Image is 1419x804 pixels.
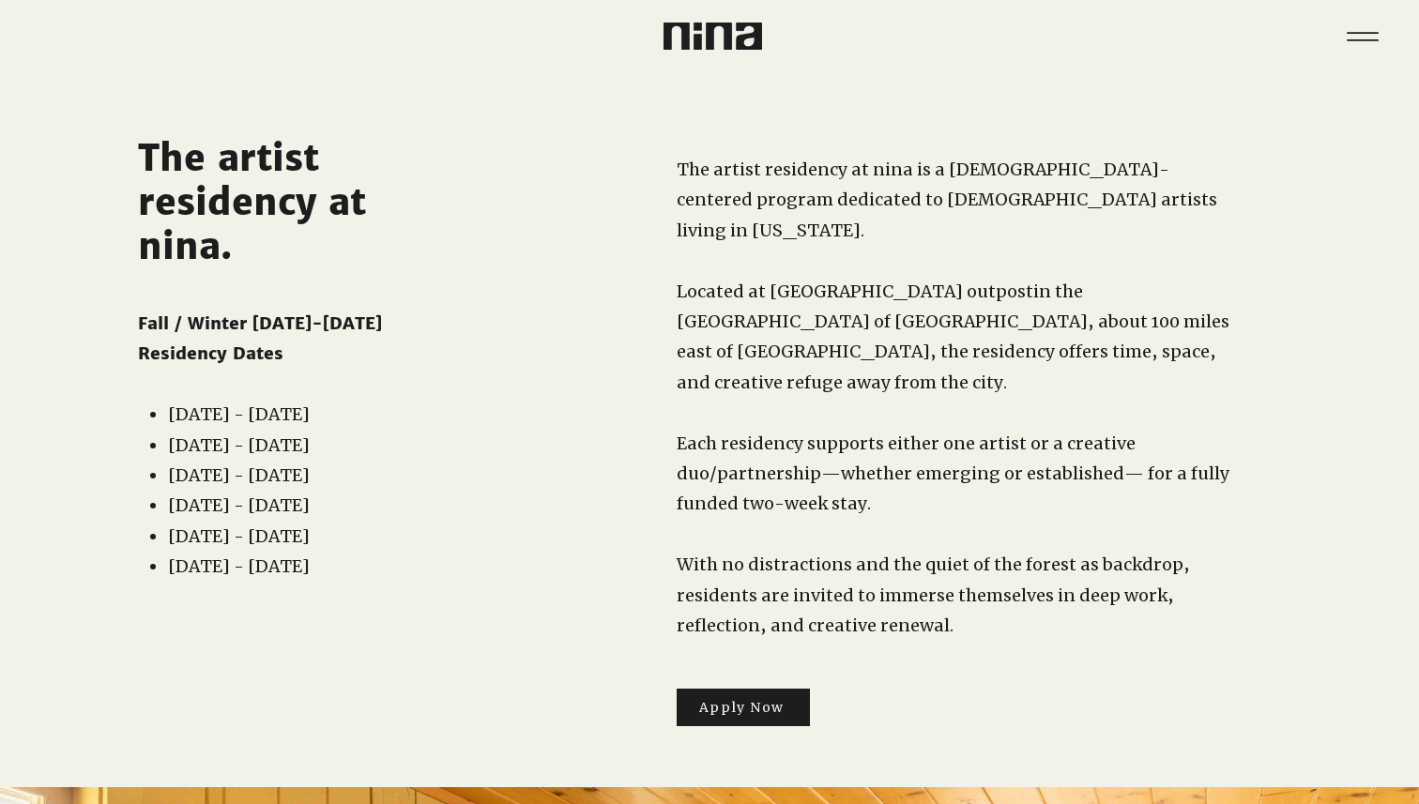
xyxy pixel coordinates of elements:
[168,555,310,577] span: [DATE] - [DATE]
[168,494,310,516] span: [DATE] - [DATE]
[677,689,810,726] a: Apply Now
[677,554,1190,636] span: With no distractions and the quiet of the forest as backdrop, residents are invited to immerse th...
[677,281,1229,393] span: in the [GEOGRAPHIC_DATA] of [GEOGRAPHIC_DATA], about 100 miles east of [GEOGRAPHIC_DATA], the res...
[168,464,310,486] span: [DATE] - [DATE]
[138,136,366,268] span: The artist residency at nina.
[664,23,762,50] img: Nina Logo CMYK_Charcoal.png
[677,281,1033,302] span: Located at [GEOGRAPHIC_DATA] outpost
[1334,8,1391,65] button: Menu
[168,403,310,425] span: [DATE] - [DATE]
[138,312,382,364] span: Fall / Winter [DATE]-[DATE] Residency Dates
[1334,8,1391,65] nav: Site
[677,159,1217,241] span: The artist residency at nina is a [DEMOGRAPHIC_DATA]-centered program dedicated to [DEMOGRAPHIC_D...
[677,432,1229,515] span: Each residency supports either one artist or a creative duo/partnership—whether emerging or estab...
[168,525,310,547] span: [DATE] - [DATE]
[168,434,310,456] span: [DATE] - [DATE]
[699,699,785,716] span: Apply Now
